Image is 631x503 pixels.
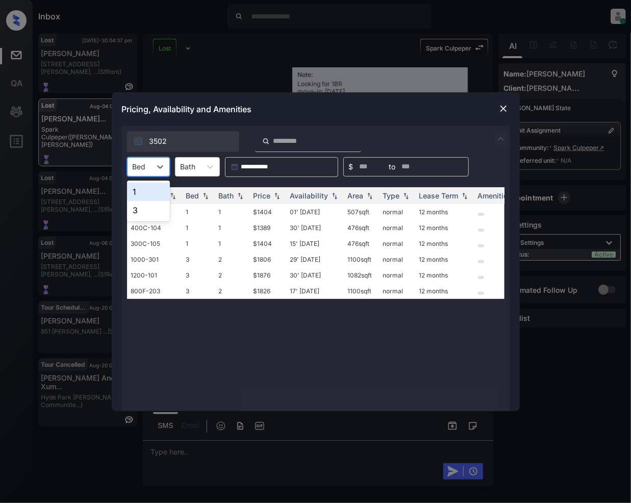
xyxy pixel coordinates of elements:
td: 15' [DATE] [286,236,344,251]
img: sorting [460,192,470,199]
td: 12 months [415,236,474,251]
img: sorting [200,192,211,199]
td: 12 months [415,267,474,283]
div: Type [383,191,400,200]
td: $1806 [249,251,286,267]
td: normal [379,204,415,220]
td: 1 [182,220,215,236]
div: Area [348,191,364,200]
td: 12 months [415,220,474,236]
img: sorting [365,192,375,199]
td: 507 sqft [344,204,379,220]
td: 2 [215,283,249,299]
div: 3 [127,201,170,219]
div: Bath [219,191,234,200]
td: 800F-203 [127,283,182,299]
td: 1 [215,220,249,236]
div: Availability [290,191,329,200]
td: normal [379,283,415,299]
span: $ [349,161,354,172]
td: normal [379,267,415,283]
td: 476 sqft [344,220,379,236]
td: 3 [182,283,215,299]
td: $1389 [249,220,286,236]
td: 17' [DATE] [286,283,344,299]
td: 12 months [415,283,474,299]
td: $1876 [249,267,286,283]
div: Pricing, Availability and Amenities [112,92,520,126]
td: $1404 [249,204,286,220]
img: icon-zuma [495,133,507,145]
img: sorting [272,192,282,199]
td: 12 months [415,251,474,267]
td: 400C-104 [127,220,182,236]
img: sorting [168,192,178,199]
td: 2 [215,251,249,267]
td: 476 sqft [344,236,379,251]
div: Lease Term [419,191,459,200]
div: 1 [127,183,170,201]
span: to [389,161,396,172]
td: 1100 sqft [344,283,379,299]
td: 29' [DATE] [286,251,344,267]
td: 3 [182,251,215,267]
td: 1100 sqft [344,251,379,267]
td: 3 [182,267,215,283]
td: 1 [215,236,249,251]
td: 2 [215,267,249,283]
img: icon-zuma [262,137,270,146]
td: 1000-301 [127,251,182,267]
td: 1 [182,204,215,220]
td: 1 [215,204,249,220]
img: close [498,104,509,114]
td: normal [379,251,415,267]
td: $1404 [249,236,286,251]
div: Amenities [478,191,512,200]
td: 01' [DATE] [286,204,344,220]
td: $1826 [249,283,286,299]
td: normal [379,236,415,251]
td: 1082 sqft [344,267,379,283]
td: 12 months [415,204,474,220]
img: sorting [330,192,340,199]
img: sorting [235,192,245,199]
div: Bed [186,191,199,200]
img: sorting [401,192,411,199]
span: 3502 [149,136,167,147]
td: 300C-105 [127,236,182,251]
td: 1 [182,236,215,251]
td: 30' [DATE] [286,267,344,283]
img: icon-zuma [133,136,143,146]
td: 30' [DATE] [286,220,344,236]
td: normal [379,220,415,236]
div: Price [254,191,271,200]
td: 1200-101 [127,267,182,283]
